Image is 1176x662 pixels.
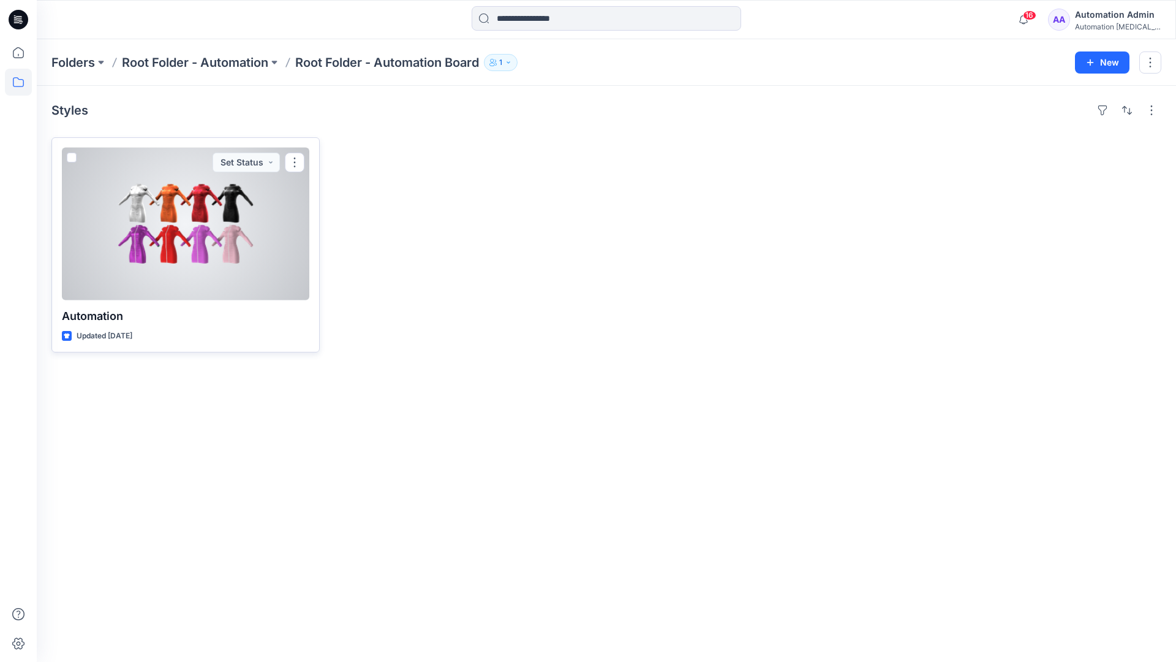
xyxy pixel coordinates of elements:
[77,330,132,343] p: Updated [DATE]
[484,54,518,71] button: 1
[62,308,309,325] p: Automation
[1075,51,1129,74] button: New
[1048,9,1070,31] div: AA
[1075,22,1161,31] div: Automation [MEDICAL_DATA]...
[51,103,88,118] h4: Styles
[62,148,309,300] a: Automation
[1075,7,1161,22] div: Automation Admin
[295,54,479,71] p: Root Folder - Automation Board
[499,56,502,69] p: 1
[1023,10,1036,20] span: 16
[122,54,268,71] a: Root Folder - Automation
[51,54,95,71] a: Folders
